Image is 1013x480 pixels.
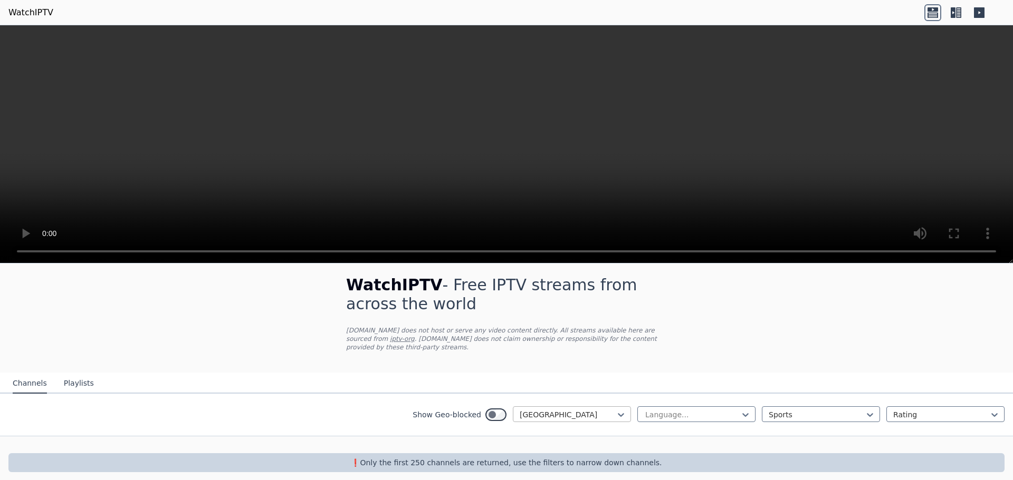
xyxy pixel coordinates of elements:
[346,276,443,294] span: WatchIPTV
[413,409,481,420] label: Show Geo-blocked
[13,457,1000,468] p: ❗️Only the first 250 channels are returned, use the filters to narrow down channels.
[346,276,667,314] h1: - Free IPTV streams from across the world
[13,374,47,394] button: Channels
[8,6,53,19] a: WatchIPTV
[390,335,415,342] a: iptv-org
[346,326,667,351] p: [DOMAIN_NAME] does not host or serve any video content directly. All streams available here are s...
[64,374,94,394] button: Playlists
